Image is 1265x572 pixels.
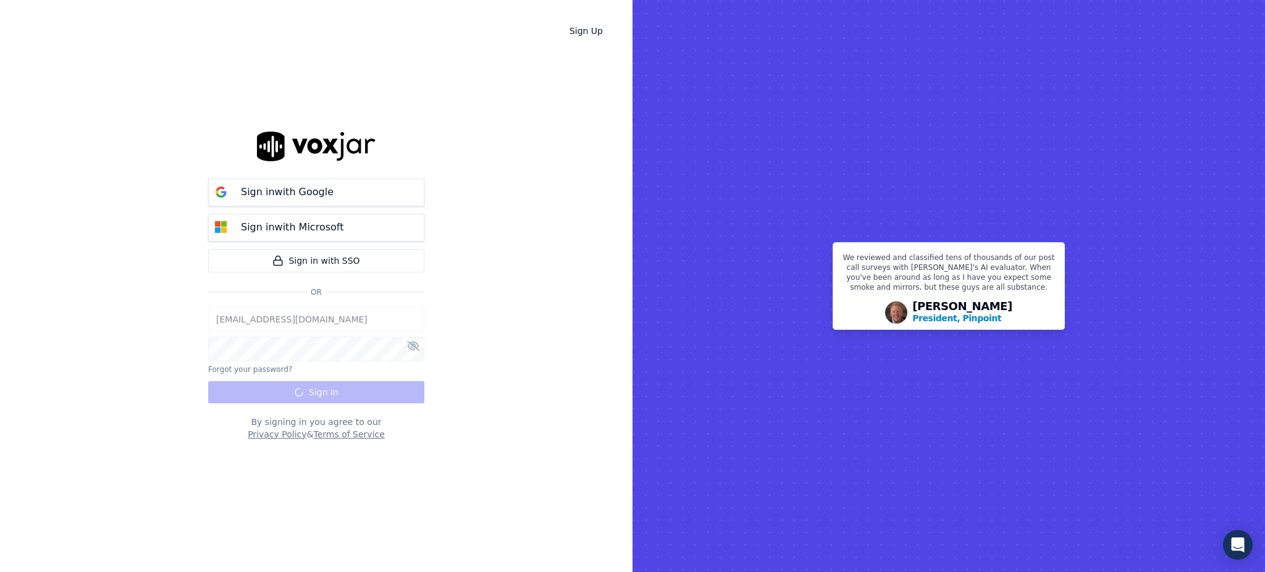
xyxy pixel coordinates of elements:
[257,132,376,161] img: logo
[313,428,384,440] button: Terms of Service
[208,364,292,374] button: Forgot your password?
[208,416,424,440] div: By signing in you agree to our &
[208,249,424,272] a: Sign in with SSO
[241,220,343,235] p: Sign in with Microsoft
[306,287,327,297] span: Or
[912,301,1012,324] div: [PERSON_NAME]
[1223,530,1253,560] div: Open Intercom Messenger
[248,428,306,440] button: Privacy Policy
[560,20,613,42] a: Sign Up
[208,179,424,206] button: Sign inwith Google
[209,215,233,240] img: microsoft Sign in button
[241,185,334,200] p: Sign in with Google
[841,253,1057,297] p: We reviewed and classified tens of thousands of our post call surveys with [PERSON_NAME]'s AI eva...
[208,214,424,242] button: Sign inwith Microsoft
[209,180,233,204] img: google Sign in button
[208,307,424,332] input: Email
[912,312,1001,324] p: President, Pinpoint
[885,301,907,324] img: Avatar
